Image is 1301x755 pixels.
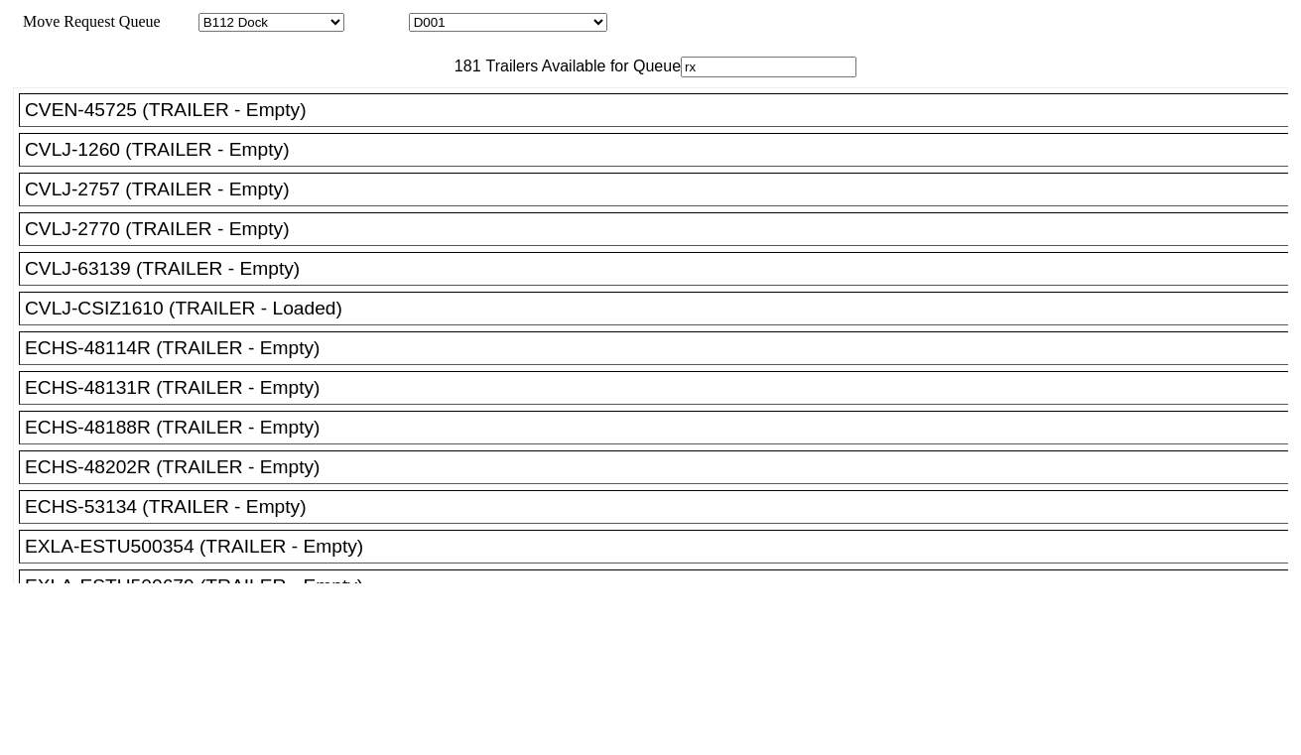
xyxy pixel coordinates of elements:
div: CVLJ-1260 (TRAILER - Empty) [25,139,1300,161]
div: ECHS-48188R (TRAILER - Empty) [25,417,1300,439]
div: ECHS-48131R (TRAILER - Empty) [25,377,1300,399]
span: Trailers Available for Queue [481,58,682,74]
div: CVLJ-63139 (TRAILER - Empty) [25,258,1300,280]
div: ECHS-53134 (TRAILER - Empty) [25,496,1300,518]
div: CVEN-45725 (TRAILER - Empty) [25,99,1300,121]
span: Area [164,13,195,30]
div: ECHS-48114R (TRAILER - Empty) [25,337,1300,359]
div: CVLJ-CSIZ1610 (TRAILER - Loaded) [25,298,1300,319]
span: 181 [445,58,481,74]
div: CVLJ-2757 (TRAILER - Empty) [25,179,1300,200]
div: CVLJ-2770 (TRAILER - Empty) [25,218,1300,240]
span: Location [348,13,405,30]
div: EXLA-ESTU500354 (TRAILER - Empty) [25,536,1300,558]
div: ECHS-48202R (TRAILER - Empty) [25,456,1300,478]
span: Move Request Queue [13,13,161,30]
div: EXLA-ESTU500679 (TRAILER - Empty) [25,575,1300,597]
input: Filter Available Trailers [681,57,856,77]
